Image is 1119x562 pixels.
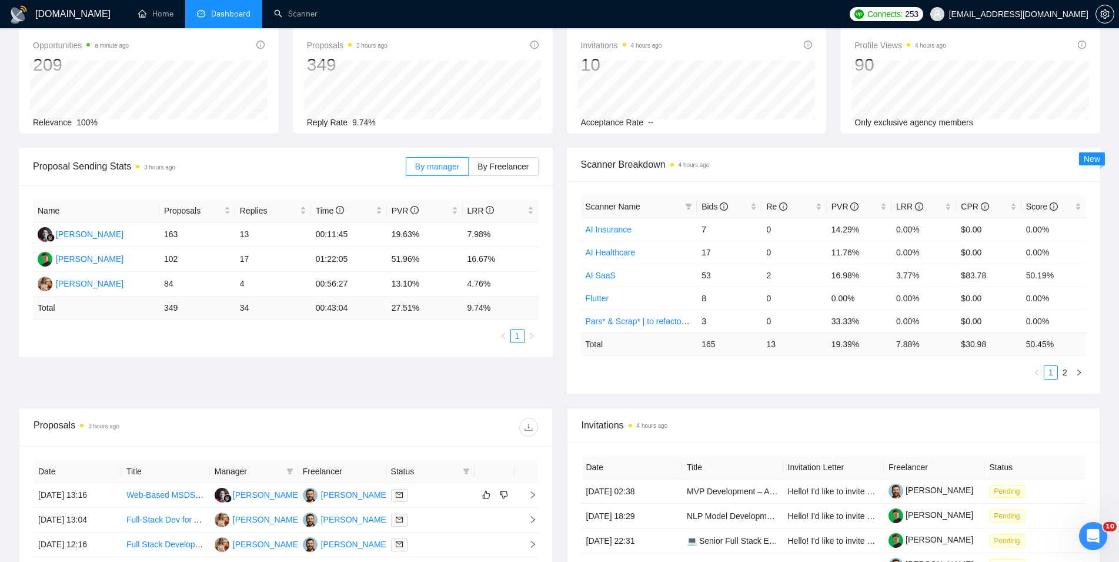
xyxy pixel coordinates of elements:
[510,329,525,343] li: 1
[697,310,761,332] td: 3
[697,287,761,310] td: 8
[34,533,122,557] td: [DATE] 12:16
[956,218,1021,241] td: $0.00
[34,483,122,508] td: [DATE] 13:16
[679,162,710,168] time: 4 hours ago
[867,8,903,21] span: Connects:
[891,264,956,287] td: 3.77%
[215,513,229,527] img: AV
[197,9,205,18] span: dashboard
[1021,310,1086,332] td: 0.00%
[496,329,510,343] button: left
[956,310,1021,332] td: $0.00
[311,297,387,320] td: 00:43:04
[38,229,123,238] a: SS[PERSON_NAME]
[9,5,28,24] img: logo
[211,9,250,19] span: Dashboard
[956,241,1021,264] td: $0.00
[990,486,1030,496] a: Pending
[854,118,973,127] span: Only exclusive agency members
[586,317,696,326] a: Pars* & Scrap* | to refactoring
[582,528,683,553] td: [DATE] 22:31
[850,202,859,211] span: info-circle
[804,41,812,49] span: info-circle
[511,330,524,342] a: 1
[1095,5,1114,24] button: setting
[854,54,946,76] div: 90
[311,247,387,272] td: 01:22:05
[687,511,877,521] a: NLP Model Development for HS Code Classification
[637,423,668,429] time: 4 hours ago
[697,241,761,264] td: 17
[126,490,273,500] a: Web-Based MSDS Parser Development
[831,202,859,211] span: PVR
[586,248,636,257] a: AI Healthcare
[210,460,298,483] th: Manager
[1072,365,1086,380] li: Next Page
[486,206,494,214] span: info-circle
[38,254,123,263] a: MB[PERSON_NAME]
[126,515,442,524] a: Full-Stack Dev for AI HR Role-Play Coach MVP (React + FastAPI, 4 Weeks Part-Time)
[235,247,311,272] td: 17
[76,118,98,127] span: 100%
[303,513,318,527] img: VK
[396,516,403,523] span: mail
[687,487,1048,496] a: MVP Development – AI Football Analytics + Real-Time Streaming Pipeline (Long-Term Partnership)
[321,538,389,551] div: [PERSON_NAME]
[761,287,826,310] td: 0
[34,508,122,533] td: [DATE] 13:04
[519,540,537,548] span: right
[396,491,403,498] span: mail
[33,38,129,52] span: Opportunities
[682,456,783,479] th: Title
[888,485,973,495] a: [PERSON_NAME]
[387,272,463,297] td: 13.10%
[387,247,463,272] td: 51.96%
[1103,522,1117,531] span: 10
[1058,366,1071,379] a: 2
[215,488,229,503] img: SS
[525,329,539,343] li: Next Page
[827,310,891,332] td: 33.33%
[896,202,923,211] span: LRR
[396,541,403,548] span: mail
[1084,154,1100,164] span: New
[164,204,222,217] span: Proposals
[387,222,463,247] td: 19.63%
[215,490,300,499] a: SS[PERSON_NAME]
[215,465,282,478] span: Manager
[990,534,1025,547] span: Pending
[519,418,538,437] button: download
[1021,218,1086,241] td: 0.00%
[933,10,941,18] span: user
[33,199,159,222] th: Name
[215,537,229,552] img: AV
[985,456,1086,479] th: Status
[33,54,129,76] div: 209
[981,202,989,211] span: info-circle
[761,332,826,355] td: 13
[1021,264,1086,287] td: 50.19%
[915,42,946,49] time: 4 hours ago
[159,199,235,222] th: Proposals
[888,535,973,544] a: [PERSON_NAME]
[316,206,344,215] span: Time
[256,41,265,49] span: info-circle
[463,272,539,297] td: 4.76%
[891,218,956,241] td: 0.00%
[586,271,616,280] a: AI SaaS
[697,332,761,355] td: 165
[888,484,903,498] img: c1-JWQDXWEy3CnA6sRtFzzU22paoDq5cZnWyBNc3HWqwvuW0qNnjm1CMP-YmbEEtPC
[1044,366,1057,379] a: 1
[1021,241,1086,264] td: 0.00%
[891,241,956,264] td: 0.00%
[1078,41,1086,49] span: info-circle
[33,159,406,174] span: Proposal Sending Stats
[888,533,903,548] img: c1CkLHUIwD5Ucvm7oiXNAph9-NOmZLZpbVsUrINqn_V_EzHsJW7P7QxldjUFcJOdWX
[682,528,783,553] td: 💻 Senior Full Stack Engineer (Next.js + FastAPI + AI Integrations)
[961,202,988,211] span: CPR
[482,490,490,500] span: like
[235,199,311,222] th: Replies
[956,264,1021,287] td: $83.78
[1021,287,1086,310] td: 0.00%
